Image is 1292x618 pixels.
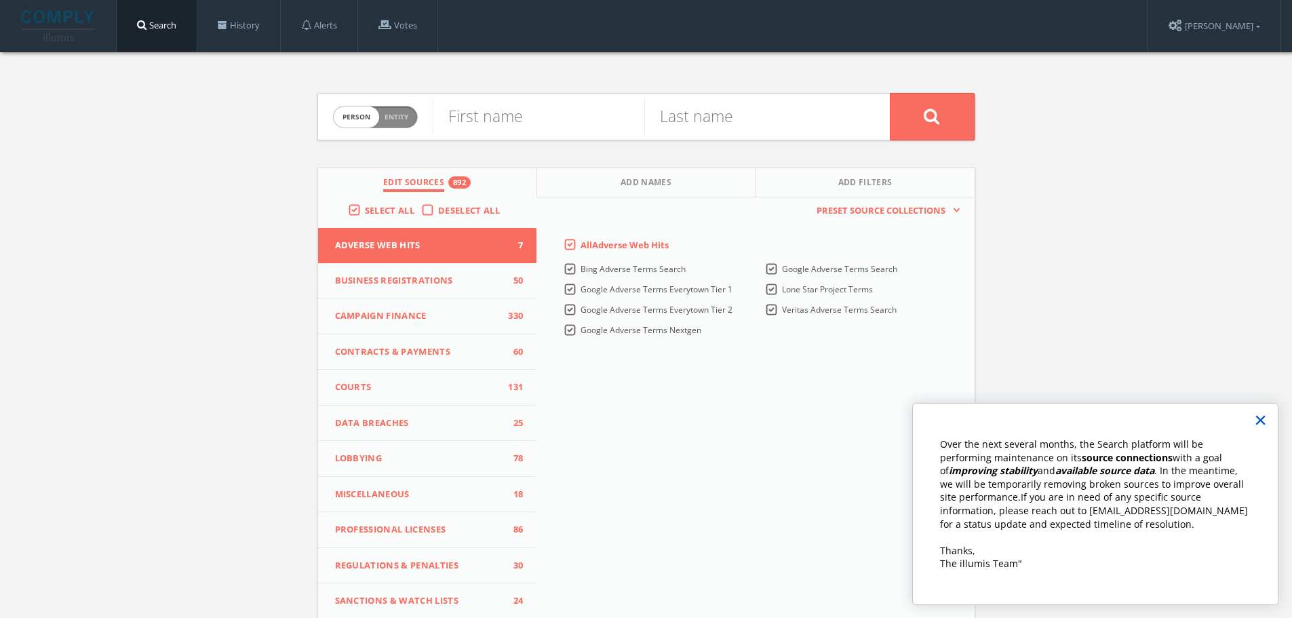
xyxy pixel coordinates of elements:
[334,107,379,128] span: person
[581,263,686,275] span: Bing Adverse Terms Search
[949,464,1038,477] strong: improving stability
[448,176,471,189] div: 892
[335,523,503,537] span: Professional Licenses
[581,304,732,315] span: Google Adverse Terms Everytown Tier 2
[503,488,523,501] span: 18
[621,176,671,192] span: Add Names
[335,488,503,501] span: Miscellaneous
[438,204,500,216] span: Deselect All
[810,204,952,218] span: Preset Source Collections
[335,381,503,394] span: Courts
[581,239,669,251] span: All Adverse Web Hits
[503,559,523,573] span: 30
[503,345,523,359] span: 60
[503,274,523,288] span: 50
[940,464,1251,530] span: . In the meantime, we will be temporarily removing broken sources to improve overall site perform...
[335,345,503,359] span: Contracts & Payments
[335,239,503,252] span: Adverse Web Hits
[1254,409,1267,431] button: Close
[335,309,503,323] span: Campaign Finance
[581,284,732,295] span: Google Adverse Terms Everytown Tier 1
[21,10,97,41] img: illumis
[1082,451,1173,464] strong: source connections
[335,452,503,465] span: Lobbying
[940,451,1225,478] span: with a goal of
[335,274,503,288] span: Business Registrations
[940,438,1206,464] span: Over the next several months, the Search platform will be performing maintenance on its
[503,309,523,323] span: 330
[940,544,1251,558] p: Thanks,
[503,523,523,537] span: 86
[581,324,701,336] span: Google Adverse Terms Nextgen
[503,594,523,608] span: 24
[365,204,414,216] span: Select All
[838,176,893,192] span: Add Filters
[1038,464,1055,477] span: and
[503,452,523,465] span: 78
[503,417,523,430] span: 25
[335,594,503,608] span: Sanctions & Watch Lists
[335,559,503,573] span: Regulations & Penalties
[383,176,444,192] span: Edit Sources
[1055,464,1154,477] em: available source data
[385,112,408,122] span: Entity
[782,304,897,315] span: Veritas Adverse Terms Search
[503,239,523,252] span: 7
[782,284,873,295] span: Lone Star Project Terms
[335,417,503,430] span: Data Breaches
[782,263,897,275] span: Google Adverse Terms Search
[503,381,523,394] span: 131
[940,557,1251,571] p: The illumis Team"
